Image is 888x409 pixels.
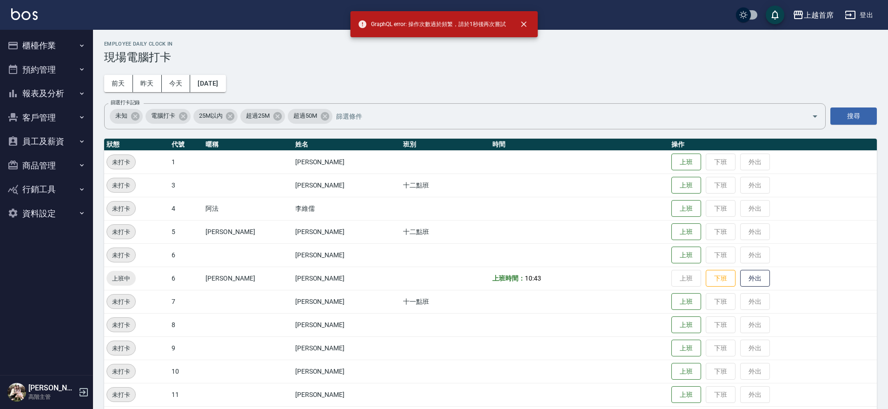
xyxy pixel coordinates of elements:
[525,275,541,282] span: 10:43
[671,200,701,217] button: 上班
[110,109,143,124] div: 未知
[169,197,203,220] td: 4
[706,270,736,287] button: 下班
[106,274,136,283] span: 上班中
[133,75,162,92] button: 昨天
[401,174,490,197] td: 十二點班
[203,139,293,151] th: 暱稱
[288,109,332,124] div: 超過50M
[804,9,834,21] div: 上越首席
[107,181,135,190] span: 未打卡
[671,293,701,310] button: 上班
[104,41,877,47] h2: Employee Daily Clock In
[240,109,285,124] div: 超過25M
[401,220,490,243] td: 十二點班
[671,363,701,380] button: 上班
[111,99,140,106] label: 篩選打卡記錄
[169,139,203,151] th: 代號
[492,275,525,282] b: 上班時間：
[107,297,135,307] span: 未打卡
[490,139,669,151] th: 時間
[203,220,293,243] td: [PERSON_NAME]
[104,51,877,64] h3: 現場電腦打卡
[671,223,701,241] button: 上班
[671,386,701,403] button: 上班
[107,320,135,330] span: 未打卡
[169,360,203,383] td: 10
[293,139,401,151] th: 姓名
[146,111,181,121] span: 電腦打卡
[4,177,89,201] button: 行銷工具
[169,383,203,406] td: 11
[293,313,401,336] td: [PERSON_NAME]
[671,154,701,171] button: 上班
[169,243,203,267] td: 6
[28,393,76,401] p: 高階主管
[146,109,191,124] div: 電腦打卡
[4,34,89,58] button: 櫃檯作業
[193,111,228,121] span: 25M以內
[107,367,135,376] span: 未打卡
[293,197,401,220] td: 李維儒
[28,383,76,393] h5: [PERSON_NAME]
[669,139,877,151] th: 操作
[169,267,203,290] td: 6
[766,6,784,24] button: save
[4,154,89,178] button: 商品管理
[104,139,169,151] th: 狀態
[240,111,275,121] span: 超過25M
[358,20,506,29] span: GraphQL error: 操作次數過於頻繁，請於1秒後再次嘗試
[169,174,203,197] td: 3
[203,267,293,290] td: [PERSON_NAME]
[203,197,293,220] td: 阿法
[671,177,701,194] button: 上班
[288,111,323,121] span: 超過50M
[107,250,135,260] span: 未打卡
[104,75,133,92] button: 前天
[162,75,191,92] button: 今天
[4,106,89,130] button: 客戶管理
[169,336,203,360] td: 9
[4,129,89,154] button: 員工及薪資
[293,243,401,267] td: [PERSON_NAME]
[293,150,401,174] td: [PERSON_NAME]
[293,336,401,360] td: [PERSON_NAME]
[169,150,203,174] td: 1
[401,139,490,151] th: 班別
[169,220,203,243] td: 5
[107,390,135,400] span: 未打卡
[169,313,203,336] td: 8
[293,174,401,197] td: [PERSON_NAME]
[671,247,701,264] button: 上班
[7,383,26,402] img: Person
[4,58,89,82] button: 預約管理
[110,111,133,121] span: 未知
[4,81,89,106] button: 報表及分析
[293,383,401,406] td: [PERSON_NAME]
[334,108,795,124] input: 篩選條件
[841,7,877,24] button: 登出
[808,109,822,124] button: Open
[789,6,837,25] button: 上越首席
[740,270,770,287] button: 外出
[107,343,135,353] span: 未打卡
[513,14,534,34] button: close
[293,267,401,290] td: [PERSON_NAME]
[671,340,701,357] button: 上班
[401,290,490,313] td: 十一點班
[4,201,89,226] button: 資料設定
[830,107,877,125] button: 搜尋
[11,8,38,20] img: Logo
[293,220,401,243] td: [PERSON_NAME]
[107,204,135,214] span: 未打卡
[293,290,401,313] td: [PERSON_NAME]
[190,75,225,92] button: [DATE]
[671,316,701,334] button: 上班
[293,360,401,383] td: [PERSON_NAME]
[169,290,203,313] td: 7
[107,227,135,237] span: 未打卡
[107,157,135,167] span: 未打卡
[193,109,238,124] div: 25M以內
